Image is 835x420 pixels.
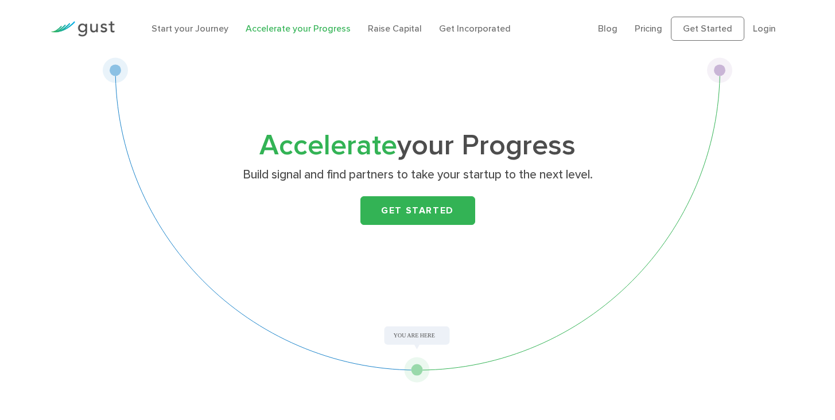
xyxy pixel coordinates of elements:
[753,23,776,34] a: Login
[191,133,644,159] h1: your Progress
[598,23,617,34] a: Blog
[259,129,397,162] span: Accelerate
[368,23,422,34] a: Raise Capital
[635,23,662,34] a: Pricing
[152,23,228,34] a: Start your Journey
[671,17,744,41] a: Get Started
[360,196,475,225] a: Get Started
[439,23,511,34] a: Get Incorporated
[246,23,351,34] a: Accelerate your Progress
[51,21,115,37] img: Gust Logo
[195,167,640,183] p: Build signal and find partners to take your startup to the next level.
